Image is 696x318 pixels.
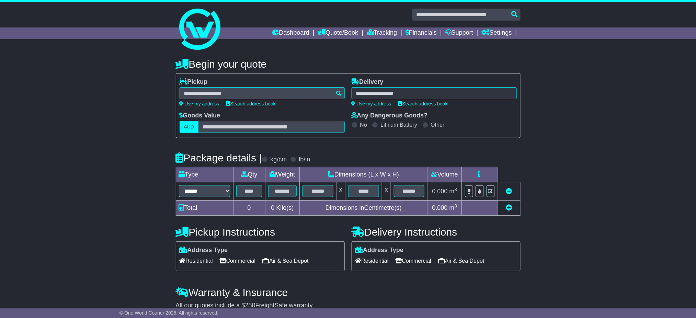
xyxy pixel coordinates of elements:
label: Goods Value [180,112,220,120]
span: 0.000 [432,188,448,195]
sup: 3 [455,203,457,208]
span: Air & Sea Depot [438,255,484,266]
span: © One World Courier 2025. All rights reserved. [119,310,219,316]
td: Dimensions (L x W x H) [300,167,427,182]
td: Kilo(s) [265,200,300,215]
td: Dimensions in Centimetre(s) [300,200,427,215]
span: Residential [355,255,389,266]
label: AUD [180,121,199,133]
a: Use my address [180,101,219,106]
a: Support [445,27,473,39]
td: Total [176,200,233,215]
a: Dashboard [273,27,309,39]
span: 0 [271,204,274,211]
a: Add new item [506,204,512,211]
td: x [382,182,391,200]
span: m [449,188,457,195]
td: Qty [233,167,265,182]
label: Lithium Battery [380,122,417,128]
label: Other [431,122,445,128]
label: Address Type [180,247,228,254]
a: Search address book [398,101,448,106]
typeahead: Please provide city [180,87,345,99]
a: Tracking [367,27,397,39]
td: Volume [427,167,462,182]
span: Residential [180,255,213,266]
sup: 3 [455,187,457,192]
h4: Package details | [176,152,262,163]
label: lb/in [299,156,310,163]
div: All our quotes include a $ FreightSafe warranty. [176,302,521,309]
a: Use my address [352,101,391,106]
td: 0 [233,200,265,215]
span: 250 [245,302,255,309]
label: kg/cm [270,156,287,163]
label: Delivery [352,78,384,86]
a: Financials [406,27,437,39]
label: Address Type [355,247,404,254]
td: Weight [265,167,300,182]
label: No [360,122,367,128]
a: Remove this item [506,188,512,195]
h4: Warranty & Insurance [176,287,521,298]
h4: Begin your quote [176,58,521,70]
span: Air & Sea Depot [262,255,309,266]
label: Any Dangerous Goods? [352,112,428,120]
td: Type [176,167,233,182]
span: m [449,204,457,211]
a: Settings [482,27,512,39]
span: Commercial [396,255,431,266]
span: Commercial [220,255,255,266]
label: Pickup [180,78,208,86]
td: x [336,182,345,200]
a: Quote/Book [318,27,358,39]
span: 0.000 [432,204,448,211]
h4: Delivery Instructions [352,226,521,238]
a: Search address book [226,101,276,106]
h4: Pickup Instructions [176,226,345,238]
